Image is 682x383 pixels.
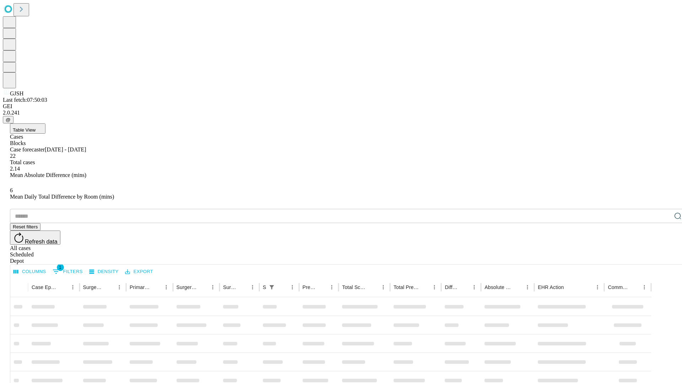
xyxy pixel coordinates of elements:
span: Refresh data [25,239,58,245]
div: Surgery Name [177,284,197,290]
button: Menu [248,282,258,292]
button: Sort [420,282,429,292]
button: Menu [469,282,479,292]
span: Mean Daily Total Difference by Room (mins) [10,194,114,200]
button: Show filters [267,282,277,292]
div: Scheduled In Room Duration [263,284,266,290]
button: Menu [523,282,532,292]
span: Last fetch: 07:50:03 [3,97,47,103]
div: Case Epic Id [32,284,57,290]
button: Select columns [12,266,48,277]
div: EHR Action [538,284,564,290]
button: Show filters [51,266,85,277]
div: Difference [445,284,459,290]
span: [DATE] - [DATE] [45,146,86,152]
div: Comments [608,284,628,290]
button: Menu [287,282,297,292]
div: Surgeon Name [83,284,104,290]
button: Sort [58,282,68,292]
div: GEI [3,103,679,110]
button: Menu [208,282,218,292]
button: Density [87,266,120,277]
button: Reset filters [10,223,40,231]
button: Sort [277,282,287,292]
div: 2.0.241 [3,110,679,116]
span: GJSH [10,90,23,96]
button: Menu [429,282,439,292]
button: Sort [459,282,469,292]
button: Sort [513,282,523,292]
span: 6 [10,187,13,193]
button: Menu [327,282,337,292]
div: Absolute Difference [485,284,512,290]
button: Menu [114,282,124,292]
div: Primary Service [130,284,150,290]
button: Sort [564,282,574,292]
button: Menu [161,282,171,292]
button: Table View [10,123,45,134]
button: Sort [238,282,248,292]
button: Sort [198,282,208,292]
span: Mean Absolute Difference (mins) [10,172,86,178]
button: Sort [104,282,114,292]
button: @ [3,116,13,123]
div: 1 active filter [267,282,277,292]
button: Sort [317,282,327,292]
span: 1 [57,264,64,271]
button: Refresh data [10,231,60,245]
span: 2.14 [10,166,20,172]
span: 22 [10,153,16,159]
span: Case forecaster [10,146,45,152]
button: Export [123,266,155,277]
span: Reset filters [13,224,38,229]
div: Total Scheduled Duration [342,284,368,290]
button: Menu [68,282,78,292]
button: Sort [629,282,639,292]
span: Total cases [10,159,35,165]
button: Sort [151,282,161,292]
button: Menu [592,282,602,292]
div: Predicted In Room Duration [303,284,316,290]
button: Menu [378,282,388,292]
button: Sort [368,282,378,292]
span: @ [6,117,11,122]
button: Menu [639,282,649,292]
div: Surgery Date [223,284,237,290]
div: Total Predicted Duration [394,284,419,290]
span: Table View [13,127,36,133]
